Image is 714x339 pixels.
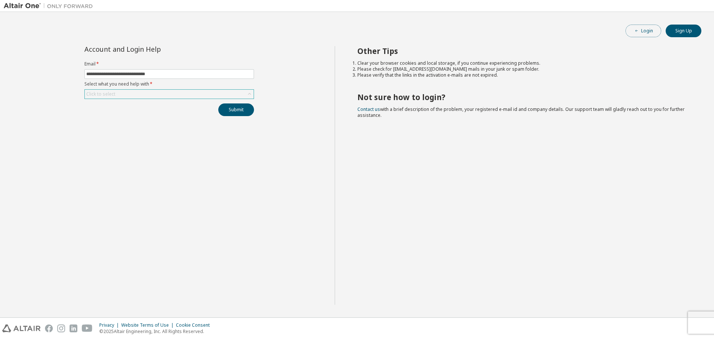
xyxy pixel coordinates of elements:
button: Sign Up [666,25,701,37]
img: altair_logo.svg [2,324,41,332]
label: Email [84,61,254,67]
li: Please verify that the links in the activation e-mails are not expired. [357,72,688,78]
span: with a brief description of the problem, your registered e-mail id and company details. Our suppo... [357,106,685,118]
h2: Not sure how to login? [357,92,688,102]
img: instagram.svg [57,324,65,332]
div: Account and Login Help [84,46,220,52]
li: Clear your browser cookies and local storage, if you continue experiencing problems. [357,60,688,66]
div: Privacy [99,322,121,328]
a: Contact us [357,106,380,112]
label: Select what you need help with [84,81,254,87]
div: Click to select [86,91,115,97]
li: Please check for [EMAIL_ADDRESS][DOMAIN_NAME] mails in your junk or spam folder. [357,66,688,72]
div: Website Terms of Use [121,322,176,328]
img: Altair One [4,2,97,10]
button: Submit [218,103,254,116]
img: facebook.svg [45,324,53,332]
h2: Other Tips [357,46,688,56]
img: youtube.svg [82,324,93,332]
div: Click to select [85,90,254,99]
button: Login [625,25,661,37]
img: linkedin.svg [70,324,77,332]
p: © 2025 Altair Engineering, Inc. All Rights Reserved. [99,328,214,335]
div: Cookie Consent [176,322,214,328]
